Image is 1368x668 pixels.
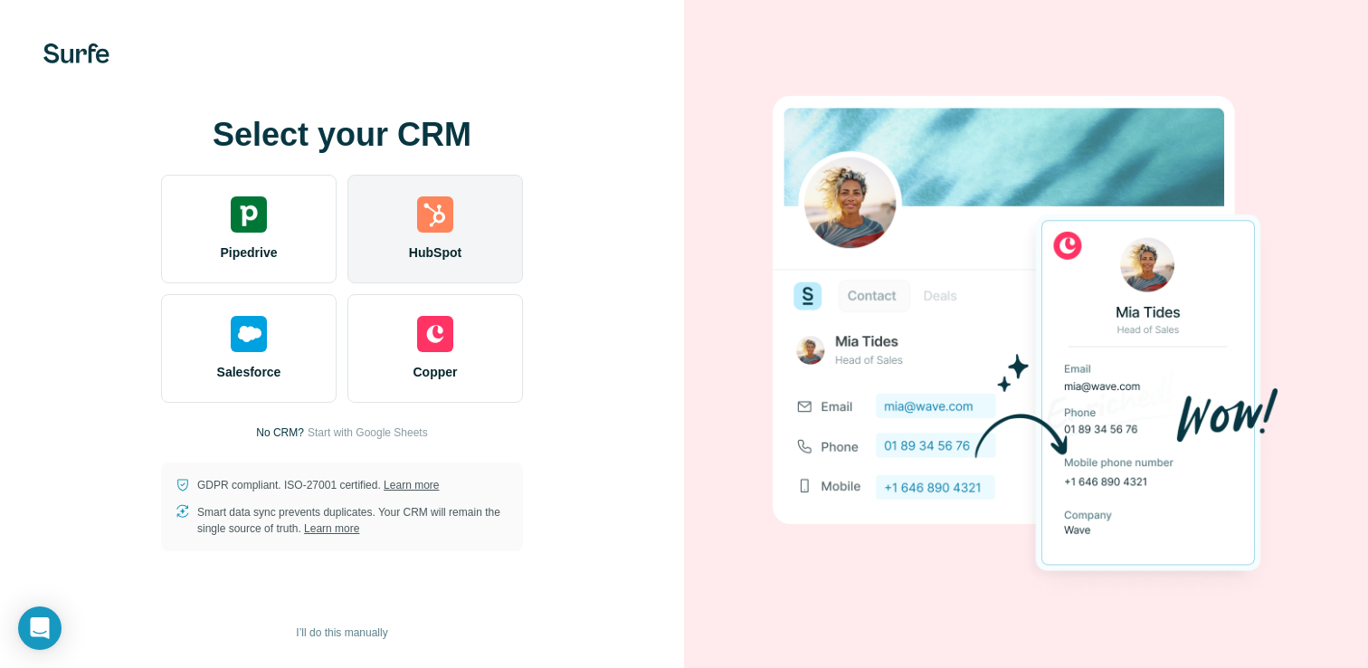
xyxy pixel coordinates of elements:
img: salesforce's logo [231,316,267,352]
span: Copper [413,363,458,381]
span: HubSpot [409,243,461,262]
a: Learn more [384,479,439,491]
img: COPPER image [773,65,1279,603]
img: pipedrive's logo [231,196,267,233]
span: I’ll do this manually [296,625,387,641]
span: Pipedrive [220,243,277,262]
button: Start with Google Sheets [308,425,428,441]
span: Salesforce [217,363,281,381]
h1: Select your CRM [161,117,523,153]
button: I’ll do this manually [283,619,400,646]
img: Surfe's logo [43,43,109,63]
p: No CRM? [256,425,304,441]
img: hubspot's logo [417,196,453,233]
a: Learn more [304,522,359,535]
div: Open Intercom Messenger [18,606,62,650]
p: Smart data sync prevents duplicates. Your CRM will remain the single source of truth. [197,504,508,537]
img: copper's logo [417,316,453,352]
p: GDPR compliant. ISO-27001 certified. [197,477,439,493]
